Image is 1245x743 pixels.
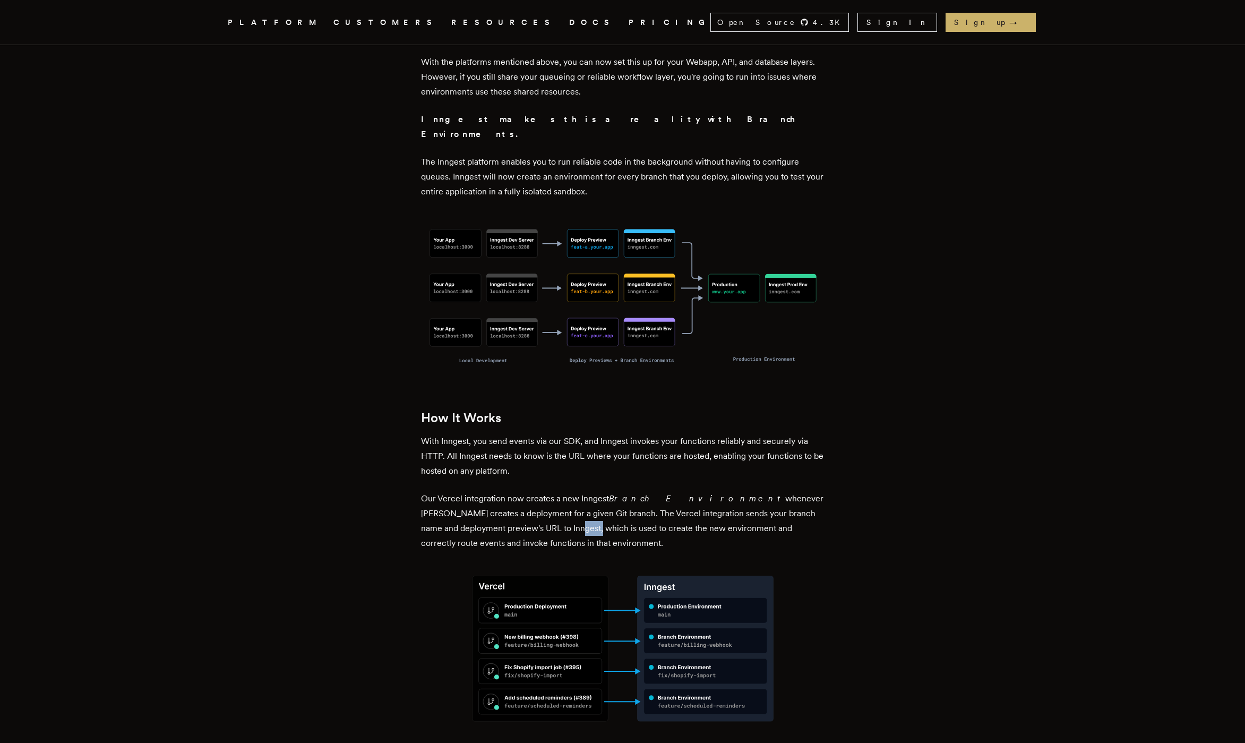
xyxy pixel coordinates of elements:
span: → [1009,17,1027,28]
p: The Inngest platform enables you to run reliable code in the background without having to configu... [421,155,825,199]
p: With Inngest, you send events via our SDK, and Inngest invokes your functions reliably and secure... [421,434,825,479]
p: With the platforms mentioned above, you can now set this up for your Webapp, API, and database la... [421,55,825,99]
strong: Inngest makes this a reality with Branch Environments. [421,114,803,139]
span: 4.3 K [813,17,846,28]
h2: How It Works [421,411,825,425]
img: Inngest environments for your branch workflow [421,216,825,377]
button: PLATFORM [228,16,321,29]
em: Branch Environment [609,493,785,503]
p: Our Vercel integration now creates a new Inngest whenever [PERSON_NAME] creates a deployment for ... [421,491,825,551]
button: RESOURCES [451,16,556,29]
a: CUSTOMERS [333,16,439,29]
a: PRICING [629,16,710,29]
a: Sign up [946,13,1036,32]
span: Open Source [717,17,796,28]
a: DOCS [569,16,616,29]
a: Sign In [857,13,937,32]
img: Inngest Branch Environments aligning with Vercel Preview Environments [421,568,825,729]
